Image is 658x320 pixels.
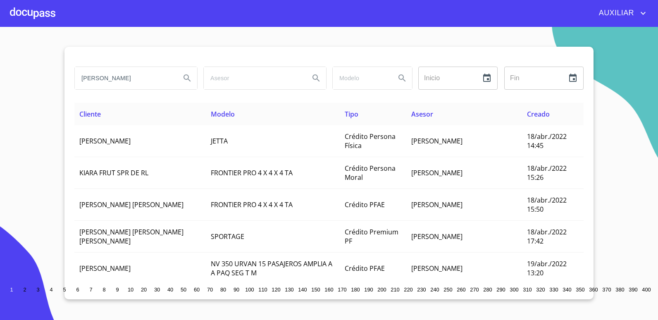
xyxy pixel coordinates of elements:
button: 50 [177,283,190,296]
button: 160 [322,283,336,296]
span: Crédito Persona Física [345,132,396,150]
span: 160 [324,287,333,293]
span: Crédito Persona Moral [345,164,396,182]
span: 300 [510,287,518,293]
span: JETTA [211,136,228,146]
span: 310 [523,287,532,293]
button: 120 [269,283,283,296]
button: 370 [600,283,613,296]
button: 310 [521,283,534,296]
button: 260 [455,283,468,296]
span: 400 [642,287,651,293]
span: 230 [417,287,426,293]
span: [PERSON_NAME] [411,264,463,273]
button: 110 [256,283,269,296]
span: KIARA FRUT SPR DE RL [79,168,148,177]
span: [PERSON_NAME] [79,136,131,146]
button: account of current user [593,7,648,20]
button: 230 [415,283,428,296]
span: [PERSON_NAME] [411,232,463,241]
span: 270 [470,287,479,293]
span: 340 [563,287,571,293]
button: 100 [243,283,256,296]
span: 20 [141,287,147,293]
span: Crédito Premium PF [345,227,398,246]
span: 4 [50,287,52,293]
button: 3 [31,283,45,296]
span: 180 [351,287,360,293]
span: 380 [615,287,624,293]
button: 90 [230,283,243,296]
button: 130 [283,283,296,296]
button: 5 [58,283,71,296]
button: 70 [203,283,217,296]
button: 250 [441,283,455,296]
span: 320 [536,287,545,293]
button: 220 [402,283,415,296]
button: 150 [309,283,322,296]
button: 290 [494,283,508,296]
span: 18/abr./2022 17:42 [527,227,567,246]
span: FRONTIER PRO 4 X 4 X 4 TA [211,168,293,177]
span: 7 [89,287,92,293]
button: 9 [111,283,124,296]
span: 120 [272,287,280,293]
span: SPORTAGE [211,232,244,241]
span: [PERSON_NAME] [PERSON_NAME] [79,200,184,209]
button: 180 [349,283,362,296]
button: 6 [71,283,84,296]
span: 30 [154,287,160,293]
button: 300 [508,283,521,296]
span: 80 [220,287,226,293]
button: Search [177,68,197,88]
span: [PERSON_NAME] [411,168,463,177]
span: 100 [245,287,254,293]
span: 5 [63,287,66,293]
input: search [75,67,174,89]
span: 220 [404,287,412,293]
span: Modelo [211,110,235,119]
span: 390 [629,287,637,293]
button: 1 [5,283,18,296]
span: [PERSON_NAME] [PERSON_NAME] [PERSON_NAME] [79,227,184,246]
span: 90 [234,287,239,293]
span: 240 [430,287,439,293]
span: Cliente [79,110,101,119]
button: 80 [217,283,230,296]
button: 200 [375,283,389,296]
button: 60 [190,283,203,296]
span: 150 [311,287,320,293]
span: 140 [298,287,307,293]
button: Search [306,68,326,88]
span: [PERSON_NAME] [411,136,463,146]
button: 350 [574,283,587,296]
span: 3 [36,287,39,293]
span: 260 [457,287,465,293]
span: 60 [194,287,200,293]
button: 280 [481,283,494,296]
span: 130 [285,287,293,293]
button: 140 [296,283,309,296]
span: 170 [338,287,346,293]
span: 18/abr./2022 15:50 [527,196,567,214]
button: 380 [613,283,627,296]
button: 210 [389,283,402,296]
button: Search [392,68,412,88]
span: 210 [391,287,399,293]
button: 330 [547,283,560,296]
span: 360 [589,287,598,293]
span: NV 350 URVAN 15 PASAJEROS AMPLIA A A PAQ SEG T M [211,259,332,277]
span: [PERSON_NAME] [411,200,463,209]
button: 360 [587,283,600,296]
span: Creado [527,110,550,119]
span: 10 [128,287,134,293]
span: 19/abr./2022 13:20 [527,259,567,277]
input: search [333,67,389,89]
span: 190 [364,287,373,293]
button: 40 [164,283,177,296]
span: AUXILIAR [593,7,638,20]
span: 350 [576,287,584,293]
span: Crédito PFAE [345,200,385,209]
button: 20 [137,283,150,296]
button: 7 [84,283,98,296]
